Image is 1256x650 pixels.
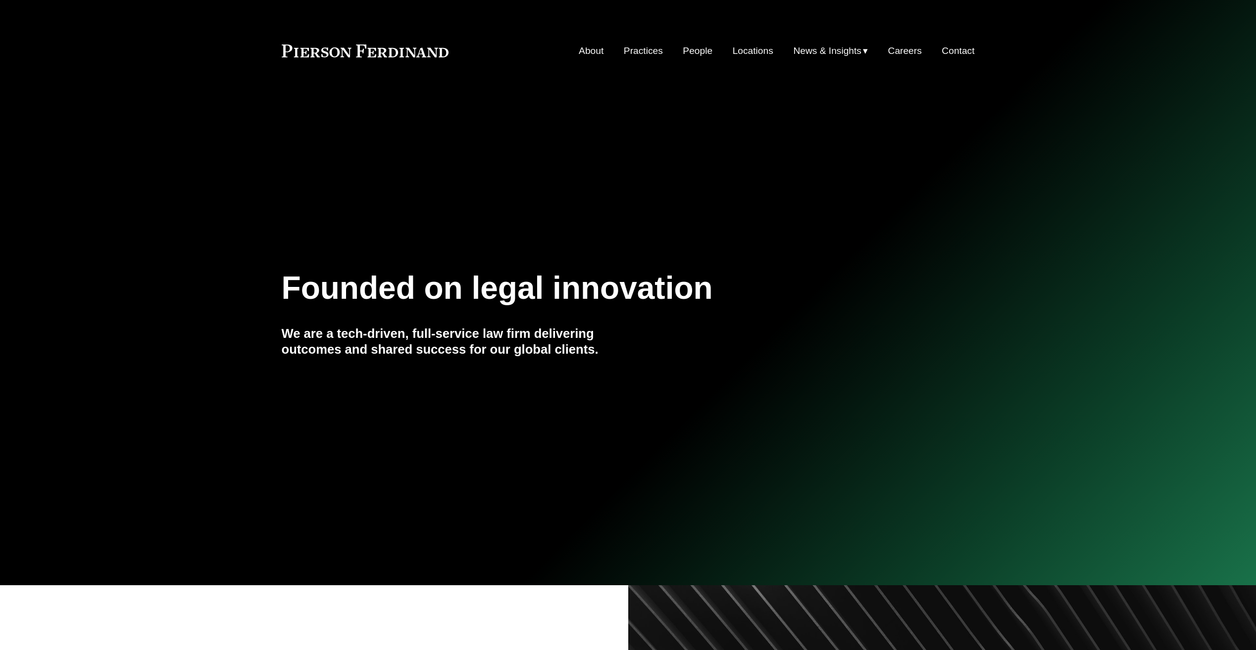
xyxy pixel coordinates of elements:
[579,42,603,60] a: About
[942,42,974,60] a: Contact
[888,42,922,60] a: Careers
[282,270,859,306] h1: Founded on legal innovation
[733,42,773,60] a: Locations
[793,43,861,60] span: News & Insights
[282,325,628,358] h4: We are a tech-driven, full-service law firm delivering outcomes and shared success for our global...
[683,42,712,60] a: People
[793,42,868,60] a: folder dropdown
[624,42,663,60] a: Practices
